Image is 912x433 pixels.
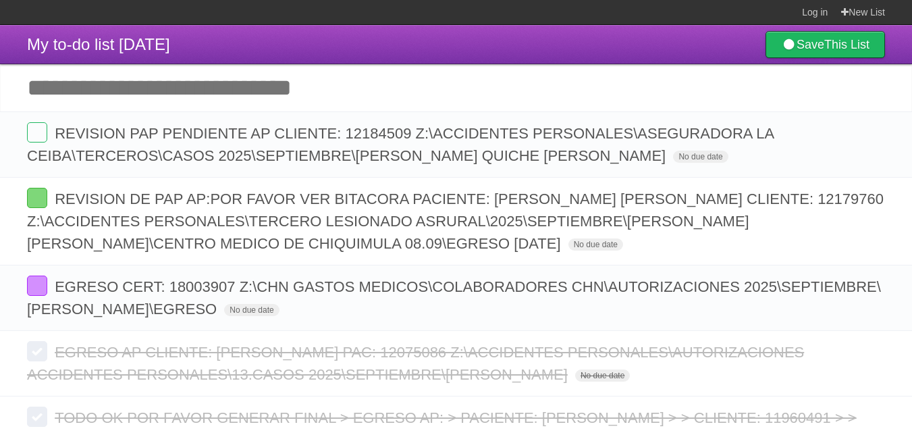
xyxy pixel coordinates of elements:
[673,151,728,163] span: No due date
[27,276,47,296] label: Done
[27,122,47,143] label: Done
[27,35,170,53] span: My to-do list [DATE]
[27,407,47,427] label: Done
[27,341,47,361] label: Done
[27,344,804,383] span: EGRESO AP CLIENTE: [PERSON_NAME] PAC: 12075086 Z:\ACCIDENTES PERSONALES\AUTORIZACIONES ACCIDENTES...
[224,304,279,316] span: No due date
[824,38,869,51] b: This List
[27,188,47,208] label: Done
[27,125,774,164] span: REVISION PAP PENDIENTE AP CLIENTE: 12184509 Z:\ACCIDENTES PERSONALES\ASEGURADORA LA CEIBA\TERCERO...
[766,31,885,58] a: SaveThis List
[568,238,623,251] span: No due date
[575,370,630,382] span: No due date
[27,190,884,252] span: REVISION DE PAP AP:POR FAVOR VER BITACORA PACIENTE: [PERSON_NAME] [PERSON_NAME] CLIENTE: 12179760...
[27,278,881,317] span: EGRESO CERT: 18003907 Z:\CHN GASTOS MEDICOS\COLABORADORES CHN\AUTORIZACIONES 2025\SEPTIEMBRE\[PER...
